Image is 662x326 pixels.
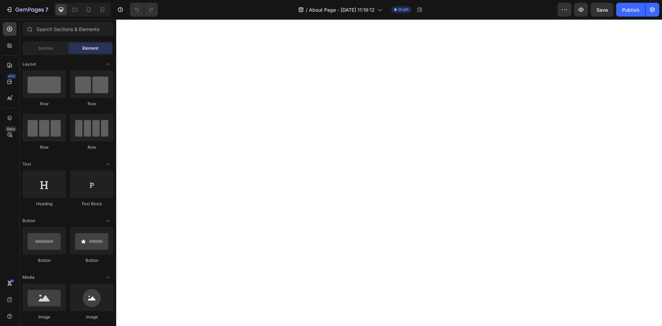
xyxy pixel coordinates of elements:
[7,73,17,79] div: 450
[70,144,113,150] div: Row
[130,3,158,17] div: Undo/Redo
[70,101,113,107] div: Row
[22,218,35,224] span: Button
[70,257,113,264] div: Button
[116,19,662,326] iframe: Design area
[622,6,639,13] div: Publish
[22,101,66,107] div: Row
[102,159,113,170] span: Toggle open
[38,45,53,51] span: Section
[5,126,17,132] div: Beta
[22,257,66,264] div: Button
[70,314,113,320] div: Image
[82,45,98,51] span: Element
[22,61,36,67] span: Layout
[596,7,608,13] span: Save
[22,314,66,320] div: Image
[22,161,31,167] span: Text
[22,144,66,150] div: Row
[102,272,113,283] span: Toggle open
[22,22,113,36] input: Search Sections & Elements
[102,215,113,226] span: Toggle open
[309,6,375,13] span: About Page - [DATE] 11:19:12
[70,201,113,207] div: Text Block
[3,3,51,17] button: 7
[398,7,409,13] span: Draft
[591,3,613,17] button: Save
[616,3,645,17] button: Publish
[102,59,113,70] span: Toggle open
[22,274,34,280] span: Media
[45,6,48,14] p: 7
[306,6,308,13] span: /
[22,201,66,207] div: Heading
